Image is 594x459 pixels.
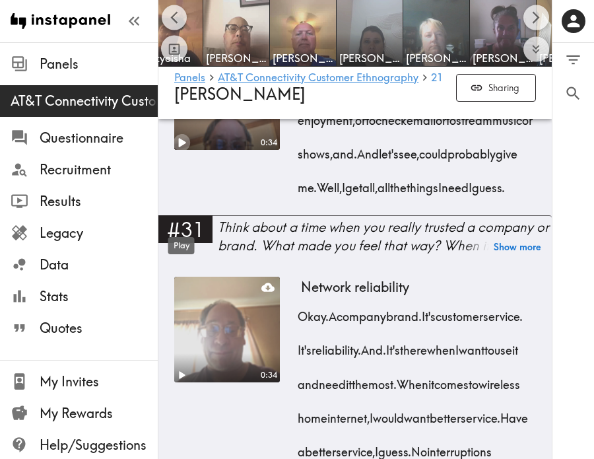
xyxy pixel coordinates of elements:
[564,51,582,69] span: Filter Responses
[494,238,541,256] button: Show more
[461,397,500,431] span: service.
[327,397,370,431] span: internet,
[400,329,427,363] span: there
[428,363,434,396] span: it
[333,133,357,166] span: and.
[484,329,494,363] span: to
[419,133,447,166] span: could
[352,363,368,396] span: the
[218,72,418,85] a: AT&T Connectivity Customer Ethnography
[496,133,517,166] span: give
[174,277,280,382] figure: Play0:34
[11,92,158,110] span: AT&T Connectivity Customer Ethnography
[346,363,352,396] span: it
[438,166,442,200] span: I
[362,166,378,200] span: all,
[455,329,459,363] span: I
[40,372,158,391] span: My Invites
[373,397,404,431] span: would
[257,370,280,381] div: 0:34
[386,295,422,329] span: brand.
[397,363,428,396] span: When
[407,166,438,200] span: things
[312,329,361,363] span: reliability.
[273,51,333,65] span: [PERSON_NAME]
[406,51,467,65] span: [PERSON_NAME]
[298,397,327,431] span: home
[431,72,496,85] a: 21 Responses
[173,134,190,151] button: Play
[370,397,373,431] span: I
[40,224,158,242] span: Legacy
[483,295,523,329] span: service.
[40,160,158,179] span: Recruitment
[552,43,594,77] button: Filter Responses
[472,166,505,200] span: guess.
[158,215,213,243] div: #31
[523,5,549,30] button: Scroll right
[378,166,390,200] span: all
[379,133,399,166] span: let's
[342,166,345,200] span: I
[298,166,317,200] span: me.
[404,397,430,431] span: want
[345,166,362,200] span: get
[447,133,496,166] span: probably
[296,277,414,298] span: Network reliability
[257,137,280,149] div: 0:34
[494,329,512,363] span: use
[512,329,518,363] span: it
[473,51,533,65] span: [PERSON_NAME]
[317,166,342,200] span: Well,
[161,36,187,62] button: Toggle between responses and questions
[469,363,478,396] span: to
[456,74,536,102] button: Sharing
[329,295,337,329] span: A
[40,129,158,147] span: Questionnaire
[361,329,386,363] span: And.
[368,363,397,396] span: most.
[298,329,312,363] span: It's
[434,363,469,396] span: comes
[399,133,419,166] span: see,
[337,295,386,329] span: company
[430,397,461,431] span: better
[162,5,187,30] button: Scroll left
[500,397,528,431] span: Have
[158,215,552,266] a: #31Think about a time when you really trusted a company or brand. What made you feel that way? Wh...
[427,329,455,363] span: when
[218,218,552,255] div: Think about a time when you really trusted a company or brand. What made you feel that way? When ...
[523,36,549,62] button: Expand to show all items
[174,84,306,104] span: [PERSON_NAME]
[40,436,158,454] span: Help/Suggestions
[298,133,333,166] span: shows,
[469,166,472,200] span: I
[564,85,582,102] span: Search
[339,51,400,65] span: [PERSON_NAME]
[319,363,346,396] span: need
[40,256,158,274] span: Data
[552,77,594,110] button: Search
[478,363,520,396] span: wireless
[298,295,329,329] span: Okay.
[442,166,469,200] span: need
[436,295,483,329] span: customer
[431,72,496,83] span: 21 Responses
[422,295,436,329] span: It's
[40,55,158,73] span: Panels
[168,237,195,254] div: Play
[174,72,205,85] a: Panels
[459,329,484,363] span: want
[40,192,158,211] span: Results
[298,363,319,396] span: and
[174,368,189,382] button: Play
[390,166,407,200] span: the
[40,404,158,423] span: My Rewards
[357,133,379,166] span: And
[40,319,158,337] span: Quotes
[386,329,400,363] span: It's
[206,51,267,65] span: [PERSON_NAME]
[40,287,158,306] span: Stats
